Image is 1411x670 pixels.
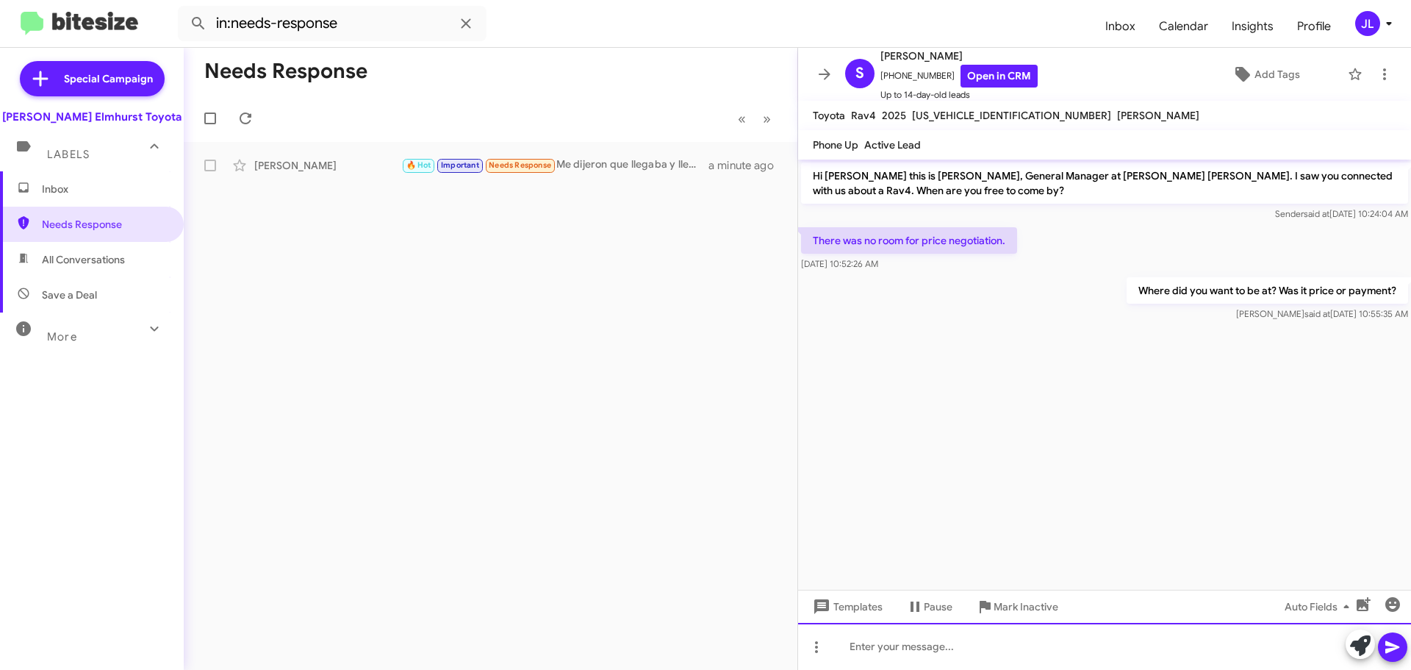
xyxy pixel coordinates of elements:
span: Phone Up [813,138,858,152]
img: website_grey.svg [24,38,35,50]
span: Important [441,160,479,170]
div: [PERSON_NAME] Elmhurst Toyota [2,110,182,124]
span: Needs Response [42,217,167,232]
img: tab_domain_overview_orange.svg [40,85,51,97]
p: Where did you want to be at? Was it price or payment? [1127,277,1408,304]
button: Previous [729,104,755,134]
div: [PERSON_NAME] [254,158,401,173]
span: All Conversations [42,252,125,267]
div: a minute ago [708,158,786,173]
button: Mark Inactive [964,594,1070,620]
img: logo_orange.svg [24,24,35,35]
span: said at [1304,308,1330,319]
span: Templates [810,594,883,620]
span: S [855,62,864,85]
a: Calendar [1147,5,1220,48]
span: [PERSON_NAME] [1117,109,1199,122]
div: Domain: [DOMAIN_NAME] [38,38,162,50]
p: There was no room for price negotiation. [801,227,1017,254]
span: 🔥 Hot [406,160,431,170]
span: Add Tags [1254,61,1300,88]
div: Keywords by Traffic [162,87,248,96]
span: Pause [924,594,952,620]
a: Insights [1220,5,1285,48]
span: Active Lead [864,138,921,152]
button: Pause [894,594,964,620]
span: [PERSON_NAME] [DATE] 10:55:35 AM [1236,308,1408,319]
span: Up to 14-day-old leads [880,88,1038,102]
input: Search [178,6,487,41]
span: Labels [47,148,90,161]
span: Inbox [42,182,167,196]
a: Open in CRM [961,65,1038,88]
h1: Needs Response [204,60,367,83]
span: Save a Deal [42,288,97,302]
button: Templates [798,594,894,620]
span: [PHONE_NUMBER] [880,65,1038,88]
span: More [47,330,77,343]
div: Domain Overview [56,87,132,96]
button: JL [1343,11,1395,36]
div: v 4.0.25 [41,24,72,35]
span: « [738,110,746,128]
div: Me dijeron que llegaba y llegaban pero nunca fue asi [401,157,708,174]
span: Needs Response [489,160,551,170]
span: Auto Fields [1285,594,1355,620]
span: Mark Inactive [994,594,1058,620]
a: Profile [1285,5,1343,48]
span: [DATE] 10:52:26 AM [801,258,878,269]
button: Auto Fields [1273,594,1367,620]
span: said at [1304,208,1329,219]
nav: Page navigation example [730,104,780,134]
button: Add Tags [1190,61,1340,88]
a: Special Campaign [20,61,165,96]
span: Sender [DATE] 10:24:04 AM [1275,208,1408,219]
span: 2025 [882,109,906,122]
span: Rav4 [851,109,876,122]
span: Special Campaign [64,71,153,86]
div: JL [1355,11,1380,36]
a: Inbox [1094,5,1147,48]
p: Hi [PERSON_NAME] this is [PERSON_NAME], General Manager at [PERSON_NAME] [PERSON_NAME]. I saw you... [801,163,1408,204]
span: [PERSON_NAME] [880,47,1038,65]
span: [US_VEHICLE_IDENTIFICATION_NUMBER] [912,109,1111,122]
span: » [763,110,771,128]
img: tab_keywords_by_traffic_grey.svg [146,85,158,97]
button: Next [754,104,780,134]
span: Toyota [813,109,845,122]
